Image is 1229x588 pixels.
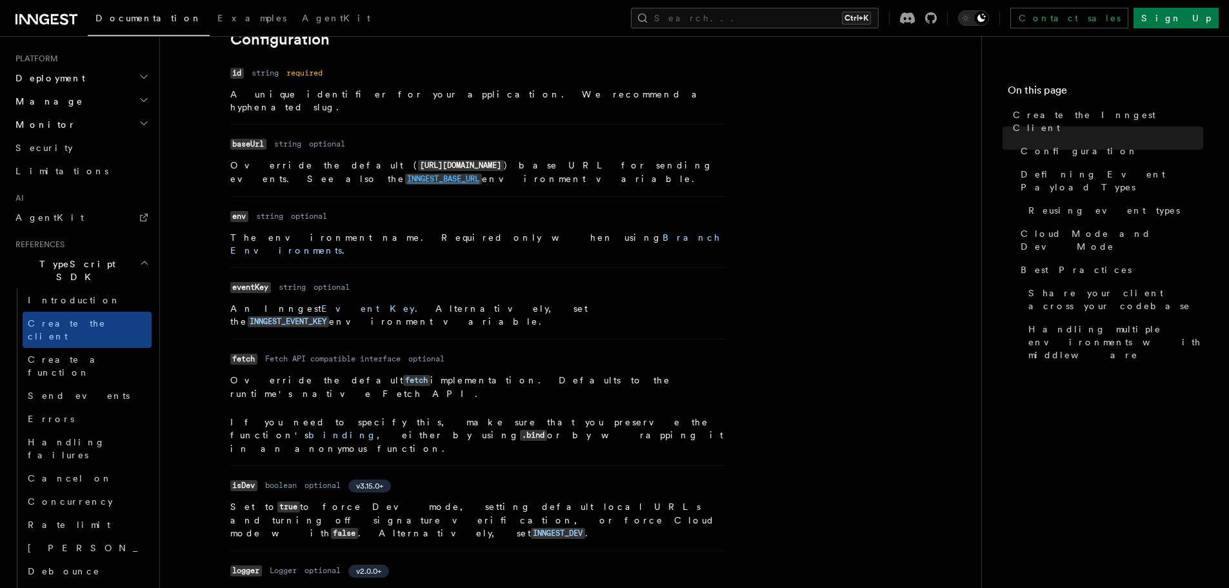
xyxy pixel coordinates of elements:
[1008,83,1203,103] h4: On this page
[270,565,297,576] dd: Logger
[308,430,377,440] a: binding
[88,4,210,36] a: Documentation
[356,481,383,491] span: v3.15.0+
[1021,263,1132,276] span: Best Practices
[531,528,585,538] a: INNGEST_DEV
[314,282,350,292] dd: optional
[10,159,152,183] a: Limitations
[520,430,547,441] code: .bind
[10,118,76,131] span: Monitor
[10,206,152,229] a: AgentKit
[28,496,113,507] span: Concurrency
[1015,163,1203,199] a: Defining Event Payload Types
[10,113,152,136] button: Monitor
[252,68,279,78] dd: string
[28,566,100,576] span: Debounce
[958,10,989,26] button: Toggle dark mode
[230,159,726,186] p: Override the default ( ) base URL for sending events. See also the environment variable.
[1008,103,1203,139] a: Create the Inngest Client
[277,502,300,512] code: true
[230,68,244,79] code: id
[279,282,306,292] dd: string
[23,431,152,467] a: Handling failures
[1028,204,1180,217] span: Reusing event types
[10,54,58,64] span: Platform
[217,13,286,23] span: Examples
[356,566,381,576] span: v2.0.0+
[10,239,65,250] span: References
[1023,199,1203,222] a: Reusing event types
[10,95,83,108] span: Manage
[230,480,257,491] code: isDev
[1023,281,1203,318] a: Share your client across your codebase
[631,8,879,28] button: Search...Ctrl+K
[405,174,482,184] a: INNGEST_BASE_URL
[305,480,341,491] dd: optional
[842,12,871,25] kbd: Ctrl+K
[1015,139,1203,163] a: Configuration
[15,166,108,176] span: Limitations
[23,407,152,431] a: Errors
[15,143,73,153] span: Security
[230,30,330,48] a: Configuration
[23,289,152,312] a: Introduction
[23,312,152,348] a: Create the client
[1015,258,1203,281] a: Best Practices
[230,139,266,150] code: baseUrl
[28,437,105,460] span: Handling failures
[1023,318,1203,367] a: Handling multiple environments with middleware
[28,295,121,305] span: Introduction
[1013,108,1203,134] span: Create the Inngest Client
[23,536,152,560] a: [PERSON_NAME]
[28,543,217,553] span: [PERSON_NAME]
[15,212,84,223] span: AgentKit
[1010,8,1128,28] a: Contact sales
[23,490,152,513] a: Concurrency
[28,354,105,378] span: Create a function
[403,375,430,385] a: fetch
[256,211,283,221] dd: string
[10,258,139,283] span: TypeScript SDK
[418,160,504,171] code: [URL][DOMAIN_NAME]
[321,303,415,314] a: Event Key
[405,174,482,185] code: INNGEST_BASE_URL
[28,390,130,401] span: Send events
[230,302,726,329] p: An Inngest . Alternatively, set the environment variable.
[10,90,152,113] button: Manage
[23,384,152,407] a: Send events
[10,136,152,159] a: Security
[1028,323,1203,361] span: Handling multiple environments with middleware
[10,252,152,289] button: TypeScript SDK
[1021,145,1138,157] span: Configuration
[28,520,110,530] span: Rate limit
[230,231,726,257] p: The environment name. Required only when using .
[1015,222,1203,258] a: Cloud Mode and Dev Mode
[10,66,152,90] button: Deployment
[230,232,721,256] a: Branch Environments
[23,348,152,384] a: Create a function
[10,72,85,85] span: Deployment
[531,528,585,539] code: INNGEST_DEV
[265,354,401,364] dd: Fetch API compatible interface
[248,316,329,327] code: INNGEST_EVENT_KEY
[265,480,297,491] dd: boolean
[23,560,152,583] a: Debounce
[1021,227,1203,253] span: Cloud Mode and Dev Mode
[302,13,370,23] span: AgentKit
[1021,168,1203,194] span: Defining Event Payload Types
[294,4,378,35] a: AgentKit
[403,375,430,386] code: fetch
[286,68,323,78] dd: required
[210,4,294,35] a: Examples
[331,528,358,539] code: false
[95,13,202,23] span: Documentation
[230,416,726,455] p: If you need to specify this, make sure that you preserve the function's , either by using or by w...
[1134,8,1219,28] a: Sign Up
[230,374,726,400] p: Override the default implementation. Defaults to the runtime's native Fetch API.
[23,513,152,536] a: Rate limit
[408,354,445,364] dd: optional
[230,282,271,293] code: eventKey
[28,318,106,341] span: Create the client
[309,139,345,149] dd: optional
[230,211,248,222] code: env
